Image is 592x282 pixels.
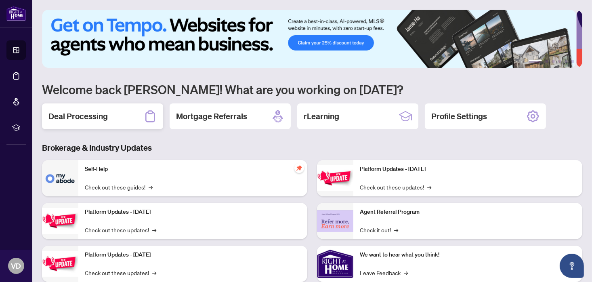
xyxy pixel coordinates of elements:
img: Self-Help [42,160,78,196]
a: Check out these guides!→ [85,183,153,192]
h1: Welcome back [PERSON_NAME]! What are you working on [DATE]? [42,82,582,97]
button: 1 [529,60,542,63]
img: We want to hear what you think! [317,246,353,282]
button: Open asap [560,254,584,278]
img: Platform Updates - June 23, 2025 [317,165,353,191]
h2: rLearning [304,111,339,122]
button: 6 [571,60,574,63]
span: → [427,183,431,192]
span: → [404,268,408,277]
h2: Profile Settings [431,111,487,122]
span: → [152,225,156,234]
img: logo [6,6,26,21]
p: Platform Updates - [DATE] [360,165,576,174]
img: Platform Updates - September 16, 2025 [42,208,78,234]
button: 3 [552,60,555,63]
p: Self-Help [85,165,301,174]
a: Check it out!→ [360,225,398,234]
img: Slide 0 [42,10,576,68]
a: Check out these updates!→ [85,225,156,234]
h2: Deal Processing [48,111,108,122]
span: → [149,183,153,192]
span: → [394,225,398,234]
span: → [152,268,156,277]
a: Leave Feedback→ [360,268,408,277]
h2: Mortgage Referrals [176,111,247,122]
a: Check out these updates!→ [85,268,156,277]
button: 5 [565,60,568,63]
p: Platform Updates - [DATE] [85,250,301,259]
h3: Brokerage & Industry Updates [42,142,582,154]
a: Check out these updates!→ [360,183,431,192]
span: pushpin [294,163,304,173]
button: 2 [545,60,548,63]
p: We want to hear what you think! [360,250,576,259]
p: Platform Updates - [DATE] [85,208,301,217]
span: VD [11,260,21,271]
p: Agent Referral Program [360,208,576,217]
button: 4 [558,60,561,63]
img: Platform Updates - July 21, 2025 [42,251,78,276]
img: Agent Referral Program [317,210,353,232]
